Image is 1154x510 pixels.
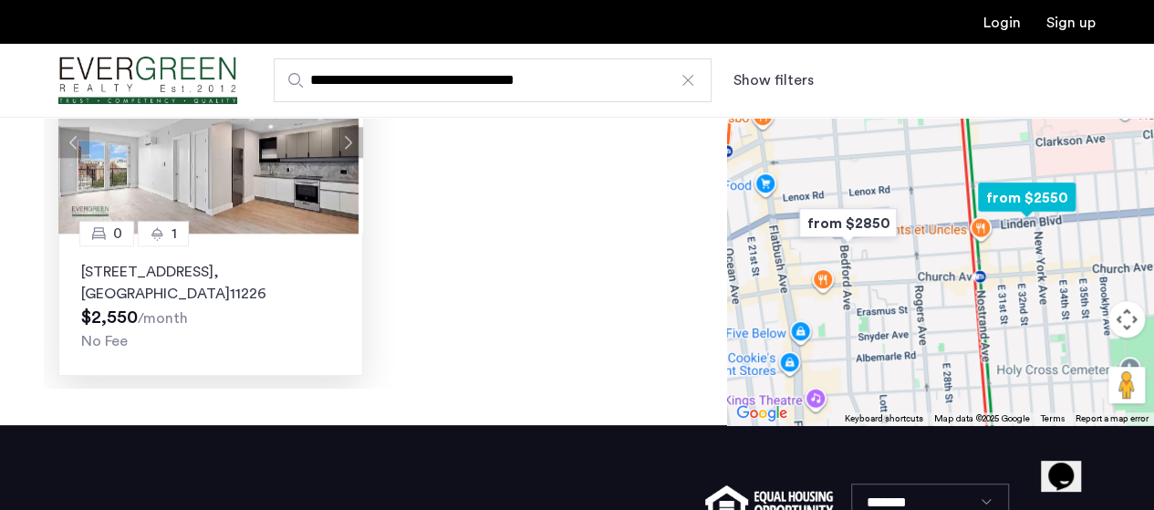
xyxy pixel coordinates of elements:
img: 1999_638539805060545666.jpeg [58,51,359,234]
span: Map data ©2025 Google [934,414,1030,423]
button: Show or hide filters [733,69,814,91]
span: 1 [172,223,177,245]
p: [STREET_ADDRESS] 11226 [81,261,340,305]
input: Apartment Search [274,58,712,102]
a: Report a map error [1076,412,1149,425]
div: from $2550 [971,177,1083,218]
a: Login [983,16,1021,30]
button: Map camera controls [1108,301,1145,338]
sub: /month [138,311,188,326]
span: 0 [113,223,122,245]
a: 01[STREET_ADDRESS], [GEOGRAPHIC_DATA]11226No Fee [58,234,363,376]
button: Previous apartment [58,127,89,158]
a: Open this area in Google Maps (opens a new window) [732,401,792,425]
span: $2,550 [81,308,138,327]
iframe: chat widget [1041,437,1099,492]
span: No Fee [81,334,128,349]
div: from $2850 [792,203,904,244]
a: Terms (opens in new tab) [1041,412,1065,425]
button: Keyboard shortcuts [845,412,923,425]
img: logo [58,47,237,115]
img: Google [732,401,792,425]
button: Next apartment [332,127,363,158]
button: Drag Pegman onto the map to open Street View [1108,367,1145,403]
a: Registration [1046,16,1096,30]
a: Cazamio Logo [58,47,237,115]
